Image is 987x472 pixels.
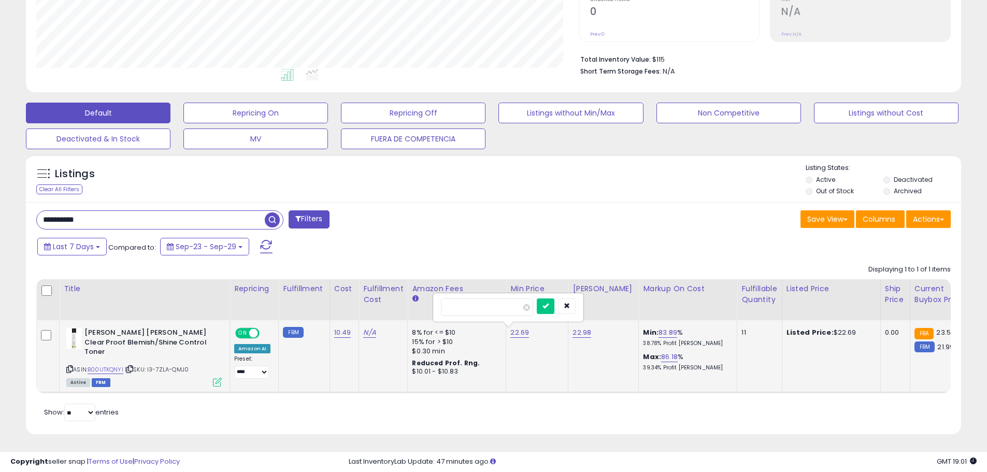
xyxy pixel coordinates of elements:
[741,283,777,305] div: Fulfillable Quantity
[590,31,605,37] small: Prev: 0
[816,175,835,184] label: Active
[894,175,933,184] label: Deactivated
[26,103,170,123] button: Default
[580,52,943,65] li: $115
[66,328,82,349] img: 31584bZeRiL._SL40_.jpg
[806,163,961,173] p: Listing States:
[786,283,876,294] div: Listed Price
[656,103,801,123] button: Non Competitive
[937,456,977,466] span: 2025-10-8 19:01 GMT
[412,367,498,376] div: $10.01 - $10.83
[66,328,222,385] div: ASIN:
[643,283,733,294] div: Markup on Cost
[856,210,905,228] button: Columns
[334,283,355,294] div: Cost
[643,327,659,337] b: Min:
[363,327,376,338] a: N/A
[573,327,591,338] a: 22.98
[160,238,249,255] button: Sep-23 - Sep-29
[868,265,951,275] div: Displaying 1 to 1 of 1 items
[236,329,249,338] span: ON
[885,328,902,337] div: 0.00
[412,294,418,304] small: Amazon Fees.
[412,359,480,367] b: Reduced Prof. Rng.
[53,241,94,252] span: Last 7 Days
[341,103,485,123] button: Repricing Off
[234,344,270,353] div: Amazon AI
[643,352,729,371] div: %
[863,214,895,224] span: Columns
[894,187,922,195] label: Archived
[10,457,180,467] div: seller snap | |
[659,327,677,338] a: 83.89
[885,283,906,305] div: Ship Price
[108,242,156,252] span: Compared to:
[914,283,968,305] div: Current Buybox Price
[66,378,90,387] span: All listings currently available for purchase on Amazon
[37,238,107,255] button: Last 7 Days
[936,327,951,337] span: 23.5
[44,407,119,417] span: Show: entries
[800,210,854,228] button: Save View
[412,283,502,294] div: Amazon Fees
[183,103,328,123] button: Repricing On
[573,283,634,294] div: [PERSON_NAME]
[814,103,959,123] button: Listings without Cost
[412,337,498,347] div: 15% for > $10
[176,241,236,252] span: Sep-23 - Sep-29
[55,167,95,181] h5: Listings
[234,355,270,379] div: Preset:
[906,210,951,228] button: Actions
[781,31,802,37] small: Prev: N/A
[781,6,950,20] h2: N/A
[134,456,180,466] a: Privacy Policy
[510,327,529,338] a: 22.69
[937,342,954,352] span: 21.99
[26,128,170,149] button: Deactivated & In Stock
[661,352,678,362] a: 86.18
[183,128,328,149] button: MV
[510,283,564,294] div: Min Price
[349,457,977,467] div: Last InventoryLab Update: 47 minutes ago.
[914,328,934,339] small: FBA
[914,341,935,352] small: FBM
[412,347,498,356] div: $0.30 min
[580,55,651,64] b: Total Inventory Value:
[283,283,325,294] div: Fulfillment
[643,328,729,347] div: %
[786,327,834,337] b: Listed Price:
[341,128,485,149] button: FUERA DE COMPETENCIA
[786,328,872,337] div: $22.69
[289,210,329,228] button: Filters
[283,327,303,338] small: FBM
[36,184,82,194] div: Clear All Filters
[639,279,737,320] th: The percentage added to the cost of goods (COGS) that forms the calculator for Min & Max prices.
[10,456,48,466] strong: Copyright
[741,328,774,337] div: 11
[498,103,643,123] button: Listings without Min/Max
[663,66,675,76] span: N/A
[89,456,133,466] a: Terms of Use
[643,352,661,362] b: Max:
[590,6,759,20] h2: 0
[64,283,225,294] div: Title
[92,378,110,387] span: FBM
[412,328,498,337] div: 8% for <= $10
[816,187,854,195] label: Out of Stock
[334,327,351,338] a: 10.49
[643,364,729,371] p: 39.34% Profit [PERSON_NAME]
[88,365,123,374] a: B00UTKQNYI
[643,340,729,347] p: 38.78% Profit [PERSON_NAME]
[258,329,275,338] span: OFF
[125,365,189,374] span: | SKU: I3-7ZLA-QMJ0
[363,283,403,305] div: Fulfillment Cost
[234,283,274,294] div: Repricing
[84,328,210,360] b: [PERSON_NAME] [PERSON_NAME] Clear Proof Blemish/Shine Control Toner
[580,67,661,76] b: Short Term Storage Fees:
